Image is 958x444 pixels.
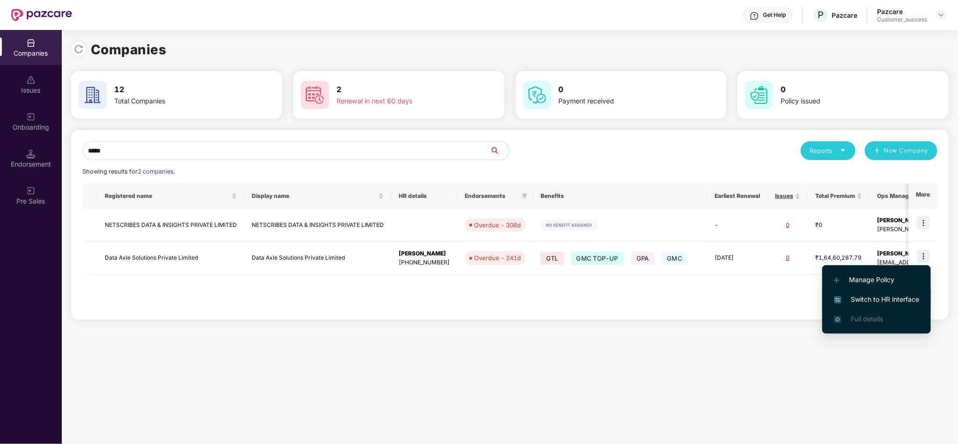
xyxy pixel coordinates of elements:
[917,249,930,262] img: icon
[818,9,824,21] span: P
[781,84,909,96] h3: 0
[834,296,841,304] img: svg+xml;base64,PHN2ZyB4bWxucz0iaHR0cDovL3d3dy53My5vcmcvMjAwMC9zdmciIHdpZHRoPSIxNiIgaGVpZ2h0PSIxNi...
[82,168,175,175] span: Showing results for
[781,96,909,106] div: Policy issued
[244,242,391,275] td: Data Axle Solutions Private Limited
[874,147,880,155] span: plus
[834,275,919,285] span: Manage Policy
[522,193,527,199] span: filter
[775,254,800,262] div: 0
[884,146,929,155] span: New Company
[79,81,107,109] img: svg+xml;base64,PHN2ZyB4bWxucz0iaHR0cDovL3d3dy53My5vcmcvMjAwMC9zdmciIHdpZHRoPSI2MCIgaGVpZ2h0PSI2MC...
[631,252,655,265] span: GPA
[114,84,242,96] h3: 12
[26,75,36,85] img: svg+xml;base64,PHN2ZyBpZD0iSXNzdWVzX2Rpc2FibGVkIiB4bWxucz0iaHR0cDovL3d3dy53My5vcmcvMjAwMC9zdmciIH...
[834,316,841,323] img: svg+xml;base64,PHN2ZyB4bWxucz0iaHR0cDovL3d3dy53My5vcmcvMjAwMC9zdmciIHdpZHRoPSIxNi4zNjMiIGhlaWdodD...
[877,16,927,23] div: Customer_success
[775,221,800,230] div: 0
[138,168,175,175] span: 2 companies.
[520,190,529,202] span: filter
[810,146,846,155] div: Reports
[815,221,862,230] div: ₹0
[114,96,242,106] div: Total Companies
[26,112,36,122] img: svg+xml;base64,PHN2ZyB3aWR0aD0iMjAiIGhlaWdodD0iMjAiIHZpZXdCb3g9IjAgMCAyMCAyMCIgZmlsbD0ibm9uZSIgeG...
[252,192,377,200] span: Display name
[775,192,793,200] span: Issues
[937,11,945,19] img: svg+xml;base64,PHN2ZyBpZD0iRHJvcGRvd24tMzJ4MzIiIHhtbG5zPSJodHRwOi8vd3d3LnczLm9yZy8yMDAwL3N2ZyIgd2...
[851,315,883,323] span: Full details
[336,96,465,106] div: Renewal in next 60 days
[474,220,521,230] div: Overdue - 306d
[26,149,36,159] img: svg+xml;base64,PHN2ZyB3aWR0aD0iMTQuNSIgaGVpZ2h0PSIxNC41IiB2aWV3Qm94PSIwIDAgMTYgMTYiIGZpbGw9Im5vbm...
[465,192,518,200] span: Endorsements
[815,254,862,262] div: ₹1,64,60,287.79
[571,252,624,265] span: GMC TOP-UP
[662,252,688,265] span: GMC
[399,249,450,258] div: [PERSON_NAME]
[97,209,244,242] td: NETSCRIBES DATA & INSIGHTS PRIVATE LIMITED
[399,258,450,267] div: [PHONE_NUMBER]
[244,183,391,209] th: Display name
[840,147,846,153] span: caret-down
[707,242,768,275] td: [DATE]
[301,81,329,109] img: svg+xml;base64,PHN2ZyB4bWxucz0iaHR0cDovL3d3dy53My5vcmcvMjAwMC9zdmciIHdpZHRoPSI2MCIgaGVpZ2h0PSI2MC...
[97,183,244,209] th: Registered name
[26,38,36,48] img: svg+xml;base64,PHN2ZyBpZD0iQ29tcGFuaWVzIiB4bWxucz0iaHR0cDovL3d3dy53My5vcmcvMjAwMC9zdmciIHdpZHRoPS...
[908,183,937,209] th: More
[541,219,598,231] img: svg+xml;base64,PHN2ZyB4bWxucz0iaHR0cDovL3d3dy53My5vcmcvMjAwMC9zdmciIHdpZHRoPSIxMjIiIGhlaWdodD0iMj...
[490,147,509,154] span: search
[105,192,230,200] span: Registered name
[559,96,687,106] div: Payment received
[523,81,551,109] img: svg+xml;base64,PHN2ZyB4bWxucz0iaHR0cDovL3d3dy53My5vcmcvMjAwMC9zdmciIHdpZHRoPSI2MCIgaGVpZ2h0PSI2MC...
[815,192,855,200] span: Total Premium
[391,183,457,209] th: HR details
[865,141,937,160] button: plusNew Company
[11,9,72,21] img: New Pazcare Logo
[917,216,930,229] img: icon
[533,183,707,209] th: Benefits
[877,7,927,16] div: Pazcare
[707,209,768,242] td: -
[541,252,564,265] span: GTL
[763,11,786,19] div: Get Help
[26,186,36,196] img: svg+xml;base64,PHN2ZyB3aWR0aD0iMjAiIGhlaWdodD0iMjAiIHZpZXdCb3g9IjAgMCAyMCAyMCIgZmlsbD0ibm9uZSIgeG...
[832,11,857,20] div: Pazcare
[750,11,759,21] img: svg+xml;base64,PHN2ZyBpZD0iSGVscC0zMngzMiIgeG1sbnM9Imh0dHA6Ly93d3cudzMub3JnLzIwMDAvc3ZnIiB3aWR0aD...
[707,183,768,209] th: Earliest Renewal
[474,253,521,262] div: Overdue - 241d
[745,81,773,109] img: svg+xml;base64,PHN2ZyB4bWxucz0iaHR0cDovL3d3dy53My5vcmcvMjAwMC9zdmciIHdpZHRoPSI2MCIgaGVpZ2h0PSI2MC...
[74,44,83,54] img: svg+xml;base64,PHN2ZyBpZD0iUmVsb2FkLTMyeDMyIiB4bWxucz0iaHR0cDovL3d3dy53My5vcmcvMjAwMC9zdmciIHdpZH...
[97,242,244,275] td: Data Axle Solutions Private Limited
[336,84,465,96] h3: 2
[559,84,687,96] h3: 0
[91,39,167,60] h1: Companies
[808,183,870,209] th: Total Premium
[244,209,391,242] td: NETSCRIBES DATA & INSIGHTS PRIVATE LIMITED
[834,277,840,283] img: svg+xml;base64,PHN2ZyB4bWxucz0iaHR0cDovL3d3dy53My5vcmcvMjAwMC9zdmciIHdpZHRoPSIxMi4yMDEiIGhlaWdodD...
[768,183,808,209] th: Issues
[834,294,919,305] span: Switch to HR interface
[490,141,510,160] button: search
